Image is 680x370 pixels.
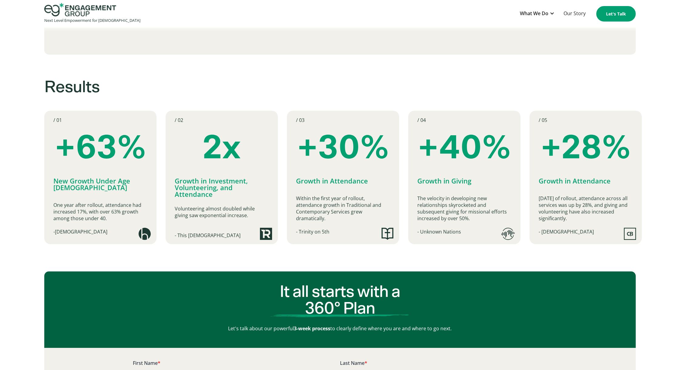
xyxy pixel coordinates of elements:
div: Next Level Empowerment for [DEMOGRAPHIC_DATA] [44,16,140,25]
div: What We Do [520,9,548,18]
a: home [44,3,140,25]
p: [DATE] of rollout, attendance across all services was up by 28%, and giving and volunteering have... [539,195,633,235]
div: +28% [539,128,633,168]
img: Engagement Group Logo Icon [44,3,116,16]
p: Volunteering almost doubled while giving saw exponential increase. ‍ - This [DEMOGRAPHIC_DATA] [175,205,269,239]
span: Organization [207,25,237,31]
div: / 04 [417,117,511,123]
img: Icon for Unknown Nations [501,228,515,240]
div: What We Do [517,6,557,21]
div: +30% [296,128,390,168]
div: +63% [53,128,147,168]
div: / 02 [175,117,269,123]
p: The velocity in developing new relationships skyrocketed and subsequent giving for missional effo... [417,195,511,235]
a: Our Story [560,6,589,21]
strong: 3-week process [294,325,330,332]
h2: Results [44,79,308,96]
div: +40% [417,128,511,168]
div: New Growth Under Age [DEMOGRAPHIC_DATA] [53,177,147,191]
div: / 01 [53,117,147,123]
div: Growth in Investment, Volunteering, and Attendance [175,177,269,197]
div: Growth in Attendance [296,177,390,184]
a: Let's Talk [596,6,636,22]
p: Within the first year of rollout, attendance growth in Traditional and Contemporary Services grew... [296,195,390,235]
div: / 05 [539,117,633,123]
p: One year after rollout, attendance had increased 17%, with over 63% growth among those under 40. ... [53,202,147,235]
div: Growth in Giving [417,177,511,184]
div: / 03 [296,117,390,123]
h2: It all starts with a 360° Plan [268,279,412,321]
div: Growth in Attendance [539,177,633,184]
img: Icon for Trinity on 5th [382,228,393,240]
p: Let's talk about our powerful to clearly define where you are and where to go next. [228,325,452,333]
div: 2x [175,128,269,168]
